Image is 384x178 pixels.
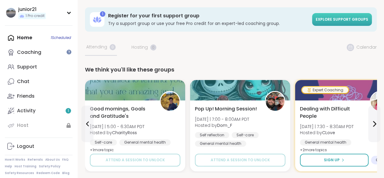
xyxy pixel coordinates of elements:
a: Referrals [28,158,43,162]
span: Hosted by [300,130,354,136]
span: Sign Up [324,157,340,163]
a: Friends [5,89,73,103]
span: Pop Up! Morning Session! [195,105,257,113]
button: Sign Up [300,154,369,166]
a: Safety Resources [5,171,34,175]
div: Chat [17,78,29,85]
b: CLove [322,130,335,136]
a: Blog [62,171,70,175]
div: Host [17,122,29,129]
div: Self reflection [195,132,229,138]
span: 1 Pro credit [25,13,45,19]
a: Support [5,60,73,74]
a: Activity1 [5,103,73,118]
button: Attend a session to unlock [195,154,285,166]
div: Coaching [17,49,41,56]
span: Hosted by [195,122,249,128]
div: Self-care [90,139,117,145]
div: Self-care [232,132,259,138]
iframe: Spotlight [66,50,71,54]
div: General mental health [119,139,171,145]
button: Attend a session to unlock [90,154,180,166]
a: Redeem Code [36,171,60,175]
div: Logout [17,143,34,150]
div: We think you'll like these groups [85,65,377,74]
h3: Register for your first support group [108,12,308,19]
a: Logout [5,139,73,154]
a: Host [5,118,73,133]
h3: Try a support group or use your free Pro credit for an expert-led coaching group. [108,20,308,26]
div: Activity [17,107,36,114]
b: Dom_F [217,122,232,128]
a: About Us [45,158,60,162]
span: Hosted by [90,130,144,136]
span: [DATE] | 7:00 - 8:00AM PDT [195,116,249,122]
img: CharityRoss [161,92,179,111]
span: [DATE] | 7:30 - 8:30AM PDT [300,124,354,130]
b: CharityRoss [112,130,137,136]
a: Coaching [5,45,73,60]
span: Dealing with Difficult People [300,105,363,120]
div: Expert Coaching [302,87,348,93]
a: Help [5,164,12,169]
span: Attend a session to unlock [106,157,165,163]
span: Good mornings, Goals and Gratitude's [90,105,153,120]
div: General mental health [300,139,351,145]
span: Explore support groups [316,17,368,22]
div: General mental health [195,141,246,147]
div: 1 [100,11,105,17]
a: Explore support groups [312,13,372,26]
img: junior21 [6,8,16,18]
div: Friends [17,93,35,99]
span: 1 [68,108,69,113]
a: Host Training [15,164,36,169]
a: Safety Policy [39,164,60,169]
div: Support [17,64,37,70]
a: FAQ [62,158,69,162]
img: Dom_F [266,92,284,111]
a: Chat [5,74,73,89]
div: junior21 [18,6,46,13]
span: [DATE] | 5:00 - 6:30AM PDT [90,124,144,130]
a: How It Works [5,158,25,162]
span: Attend a session to unlock [211,157,270,163]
